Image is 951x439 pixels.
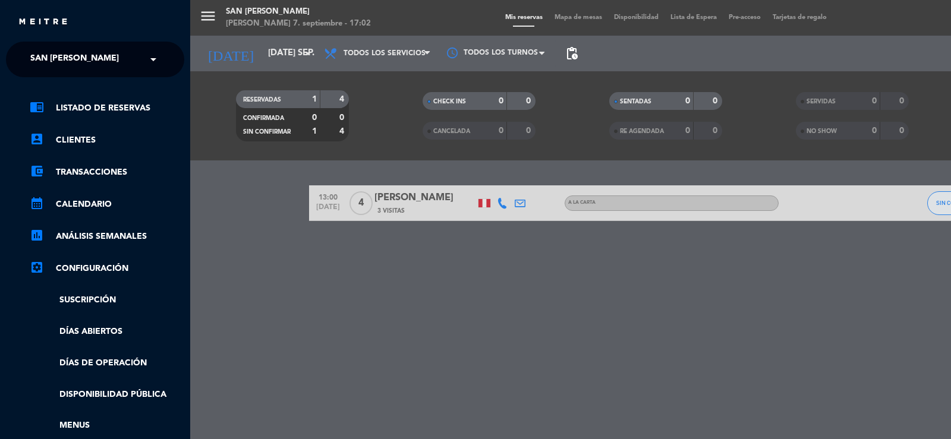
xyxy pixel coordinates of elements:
i: account_box [30,132,44,146]
a: account_balance_walletTransacciones [30,165,184,179]
span: pending_actions [565,46,579,61]
a: Menus [30,419,184,432]
a: calendar_monthCalendario [30,197,184,211]
i: assessment [30,228,44,242]
a: assessmentANÁLISIS SEMANALES [30,229,184,244]
a: chrome_reader_modeListado de Reservas [30,101,184,115]
i: settings_applications [30,260,44,274]
img: MEITRE [18,18,68,27]
span: San [PERSON_NAME] [30,47,119,72]
a: Días de Operación [30,356,184,370]
a: Configuración [30,261,184,276]
i: account_balance_wallet [30,164,44,178]
i: calendar_month [30,196,44,210]
a: Suscripción [30,293,184,307]
a: Disponibilidad pública [30,388,184,402]
i: chrome_reader_mode [30,100,44,114]
a: Días abiertos [30,325,184,339]
a: account_boxClientes [30,133,184,147]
